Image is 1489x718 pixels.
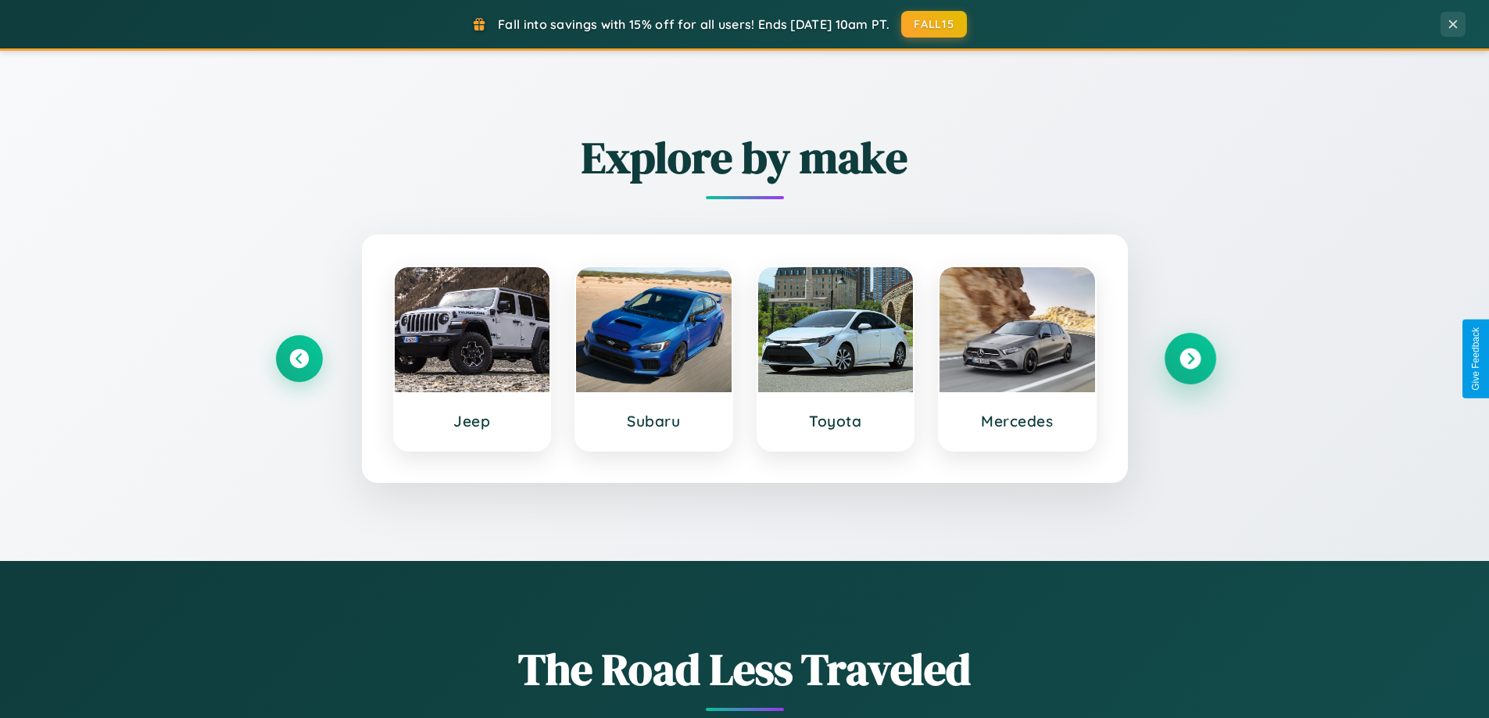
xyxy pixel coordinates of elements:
[774,412,898,430] h3: Toyota
[1470,327,1481,391] div: Give Feedback
[955,412,1079,430] h3: Mercedes
[410,412,535,430] h3: Jeep
[276,127,1214,188] h2: Explore by make
[901,11,967,38] button: FALL15
[276,639,1214,699] h1: The Road Less Traveled
[592,412,716,430] h3: Subaru
[498,16,889,32] span: Fall into savings with 15% off for all users! Ends [DATE] 10am PT.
